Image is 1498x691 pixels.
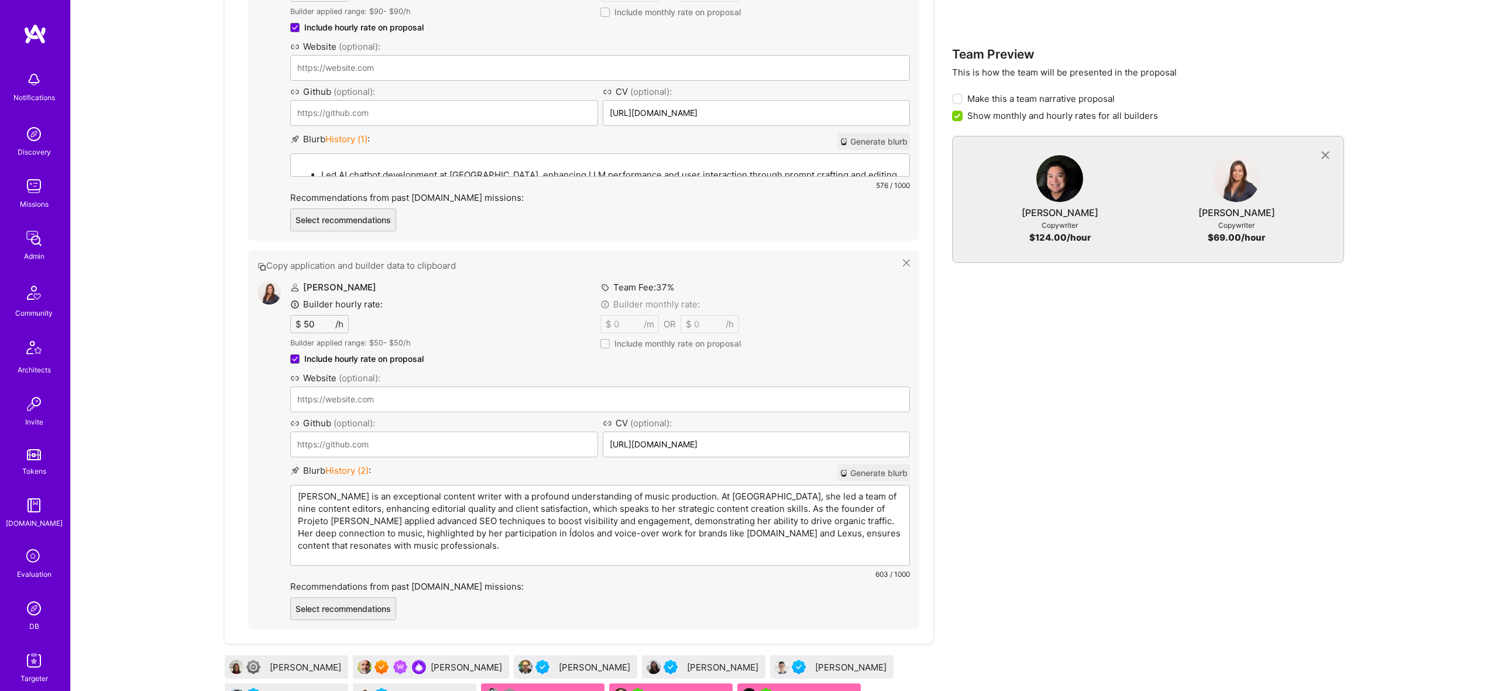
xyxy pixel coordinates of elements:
[290,179,910,191] div: 576 / 1000
[290,100,598,126] input: https://github.com
[304,353,424,365] span: Include hourly rate on proposal
[20,279,48,307] img: Community
[1042,219,1078,231] div: Copywriter
[325,465,369,476] span: History ( 2 )
[290,338,424,348] p: Builder applied range: $ 50 - $ 50 /h
[290,133,370,150] label: Blurb :
[726,318,734,330] span: /h
[290,417,598,429] label: Github
[600,298,700,310] label: Builder monthly rate:
[22,465,46,477] div: Tokens
[290,386,910,412] input: https://website.com
[13,91,55,104] div: Notifications
[17,568,51,580] div: Evaluation
[22,122,46,146] img: discovery
[257,259,903,272] button: Copy application and builder data to clipboard
[22,494,46,517] img: guide book
[692,316,726,333] input: XX
[647,660,661,674] img: User Avatar
[339,372,380,384] span: (optional):
[614,338,741,350] span: Include monthly rate on proposal
[290,298,383,310] label: Builder hourly rate:
[630,418,672,429] span: (optional):
[290,580,910,593] label: Recommendations from past [DOMAIN_NAME] missions:
[23,23,47,45] img: logo
[22,649,46,672] img: Skill Targeter
[603,85,911,98] label: CV
[335,318,343,330] span: /h
[27,449,41,460] img: tokens
[1208,231,1265,244] div: $ 69.00 /hour
[1029,231,1091,244] div: $ 124.00 /hour
[290,282,376,293] label: [PERSON_NAME]
[290,597,396,620] button: Select recommendations
[686,318,692,330] span: $
[290,6,424,17] p: Builder applied range: $ 90 - $ 90 /h
[18,364,51,376] div: Architects
[840,138,848,146] i: icon CrystalBall
[270,661,343,673] div: [PERSON_NAME]
[22,68,46,91] img: bell
[840,469,848,477] i: icon CrystalBall
[952,66,1344,78] p: This is how the team will be presented in the proposal
[334,86,375,97] span: (optional):
[1218,219,1255,231] div: Copywriter
[290,55,910,81] input: https://website.com
[290,372,910,384] label: Website
[687,661,761,673] div: [PERSON_NAME]
[644,318,654,330] span: /m
[22,597,46,620] img: Admin Search
[304,22,424,33] span: Include hourly rate on proposal
[290,464,371,481] label: Blurb :
[23,546,45,568] i: icon SelectionTeam
[257,281,281,305] img: User Avatar
[20,672,48,685] div: Targeter
[290,191,910,204] label: Recommendations from past [DOMAIN_NAME] missions:
[15,307,53,319] div: Community
[298,490,902,552] p: [PERSON_NAME] is an exceptional content writer with a profound understanding of music production....
[967,110,1158,122] span: Show monthly and hourly rates for all builders
[535,660,549,674] img: Vetted A.Teamer
[600,281,674,293] label: Team Fee: 37 %
[22,227,46,250] img: admin teamwork
[815,661,889,673] div: [PERSON_NAME]
[290,208,396,231] button: Select recommendations
[20,198,49,210] div: Missions
[518,660,532,674] img: User Avatar
[630,86,672,97] span: (optional):
[952,47,1344,61] h3: Team Preview
[29,620,39,632] div: DB
[374,660,389,674] img: Exceptional A.Teamer
[837,464,910,481] button: Generate blurb
[325,134,367,145] span: History ( 1 )
[22,392,46,416] img: Invite
[25,416,43,428] div: Invite
[290,85,598,98] label: Github
[412,660,426,674] img: Power user
[393,660,407,674] img: Been on Mission
[321,169,902,181] p: Led AI chatbot development at [GEOGRAPHIC_DATA], enhancing LLM performance and user interaction t...
[290,432,598,457] input: https://github.com
[664,660,678,674] img: Vetted A.Teamer
[837,133,910,150] button: Generate blurb
[903,259,910,266] i: icon Close
[339,41,380,52] span: (optional):
[1198,207,1275,219] div: [PERSON_NAME]
[431,661,504,673] div: [PERSON_NAME]
[603,417,911,429] label: CV
[614,6,741,18] span: Include monthly rate on proposal
[24,250,44,262] div: Admin
[1213,155,1260,202] img: User Avatar
[606,318,611,330] span: $
[1022,207,1098,219] div: [PERSON_NAME]
[1318,149,1332,162] i: icon CloseGray
[22,175,46,198] img: teamwork
[1036,155,1083,202] img: User Avatar
[775,660,789,674] img: User Avatar
[257,262,266,271] i: icon Copy
[358,660,372,674] img: User Avatar
[559,661,633,673] div: [PERSON_NAME]
[229,660,243,674] img: User Avatar
[1213,155,1260,207] a: User Avatar
[967,93,1115,105] span: Make this a team narrative proposal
